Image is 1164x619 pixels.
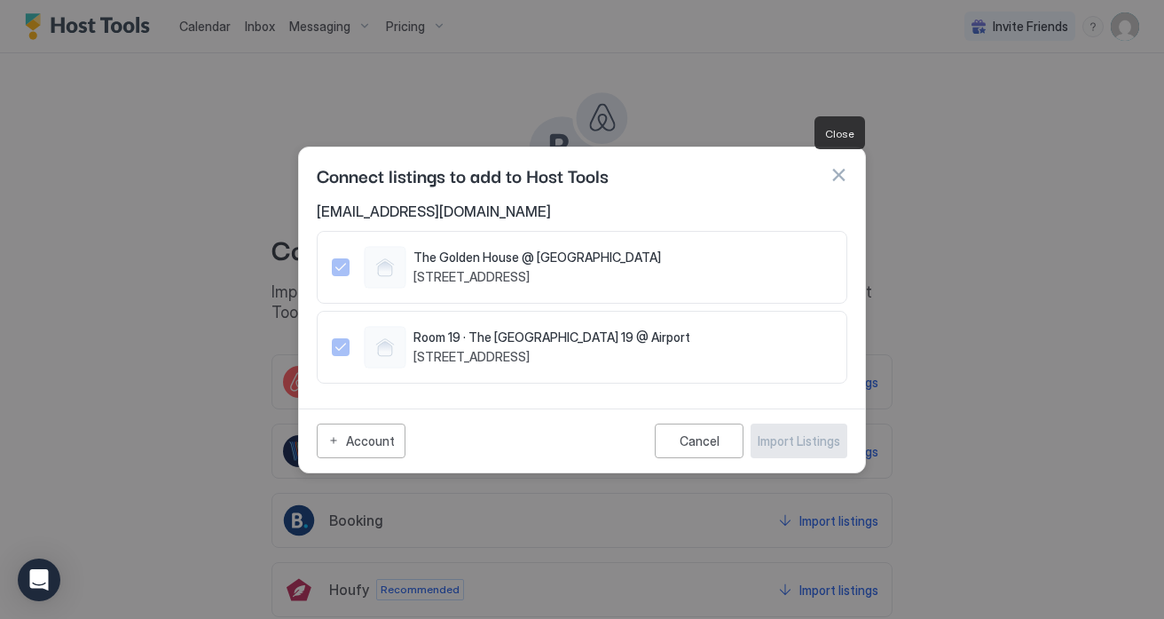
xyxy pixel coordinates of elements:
span: [STREET_ADDRESS] [413,349,690,365]
span: The Golden House @ [GEOGRAPHIC_DATA] [413,250,661,266]
div: Open Intercom Messenger [18,559,60,601]
span: Room 19 · The [GEOGRAPHIC_DATA] 19 @ Airport [413,329,690,345]
div: 1032234777477534357 [332,246,832,289]
button: Import Listings [751,424,847,458]
span: [EMAIL_ADDRESS][DOMAIN_NAME] [317,202,847,220]
span: Close [825,127,854,140]
span: [STREET_ADDRESS] [413,269,661,285]
div: Account [346,432,395,450]
button: Cancel [655,424,743,458]
div: 1073533748648908772 [332,326,832,369]
div: Import Listings [758,432,840,450]
span: Connect listings to add to Host Tools [317,162,609,188]
button: Account [317,424,405,458]
div: Cancel [680,433,720,448]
